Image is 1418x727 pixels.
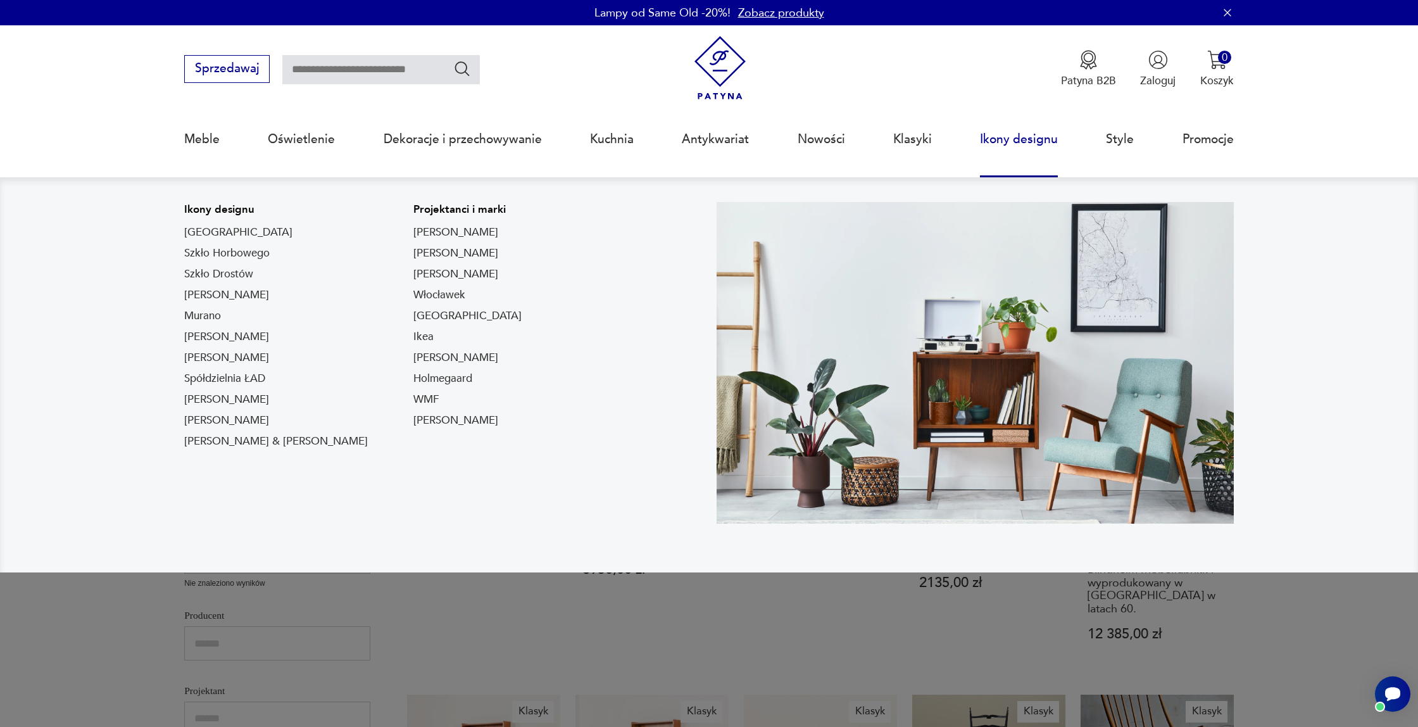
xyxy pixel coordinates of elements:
a: Dekoracje i przechowywanie [384,110,542,168]
a: [GEOGRAPHIC_DATA] [184,225,292,240]
p: Ikony designu [184,202,368,217]
p: Projektanci i marki [413,202,522,217]
a: [PERSON_NAME] [413,225,498,240]
a: Włocławek [413,288,465,303]
button: Patyna B2B [1061,50,1116,88]
p: Lampy od Same Old -20%! [594,5,731,21]
a: Klasyki [893,110,932,168]
iframe: Smartsupp widget button [1375,676,1410,712]
a: Zobacz produkty [738,5,824,21]
button: Sprzedawaj [184,55,270,83]
a: [PERSON_NAME] [184,392,269,407]
a: Kuchnia [590,110,634,168]
img: Meble [717,202,1234,524]
a: Sprzedawaj [184,65,270,75]
a: [PERSON_NAME] & [PERSON_NAME] [184,434,368,449]
p: Koszyk [1200,73,1234,88]
a: Murano [184,308,221,324]
button: Szukaj [453,60,472,78]
a: Ikony designu [980,110,1058,168]
a: Meble [184,110,220,168]
p: Patyna B2B [1061,73,1116,88]
a: Oświetlenie [268,110,335,168]
a: Ikona medaluPatyna B2B [1061,50,1116,88]
a: [PERSON_NAME] [184,288,269,303]
a: Szkło Horbowego [184,246,270,261]
img: Ikona koszyka [1207,50,1227,70]
a: Style [1106,110,1134,168]
a: [PERSON_NAME] [184,413,269,428]
button: 0Koszyk [1200,50,1234,88]
a: Spółdzielnia ŁAD [184,371,265,386]
a: Szkło Drostów [184,267,253,282]
p: Zaloguj [1140,73,1176,88]
a: Ikea [413,329,434,345]
a: Nowości [798,110,845,168]
a: [GEOGRAPHIC_DATA] [413,308,522,324]
a: [PERSON_NAME] [184,350,269,365]
a: [PERSON_NAME] [413,413,498,428]
a: [PERSON_NAME] [413,246,498,261]
a: Promocje [1183,110,1234,168]
a: [PERSON_NAME] [184,329,269,345]
a: Antykwariat [682,110,749,168]
img: Ikona medalu [1079,50,1098,70]
button: Zaloguj [1140,50,1176,88]
a: WMF [413,392,439,407]
img: Patyna - sklep z meblami i dekoracjami vintage [688,36,752,100]
img: Ikonka użytkownika [1148,50,1168,70]
div: 0 [1218,51,1231,64]
a: [PERSON_NAME] [413,350,498,365]
a: Holmegaard [413,371,472,386]
a: [PERSON_NAME] [413,267,498,282]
